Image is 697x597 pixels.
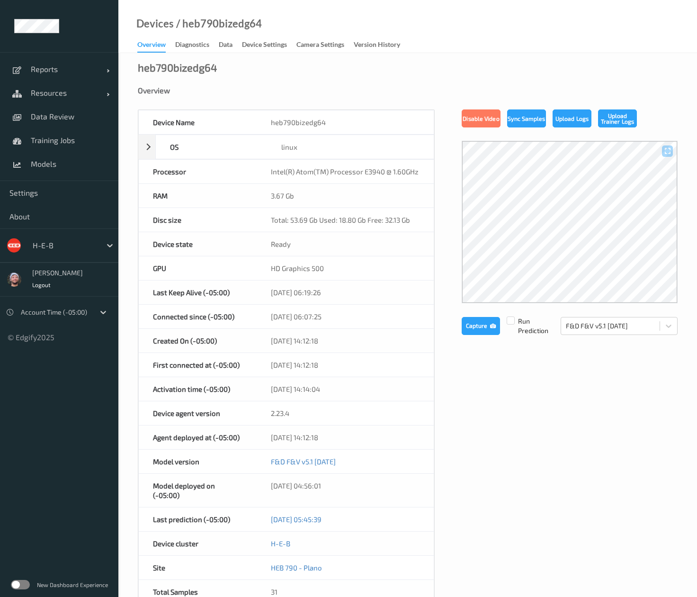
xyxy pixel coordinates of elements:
[139,232,257,256] div: Device state
[175,38,219,52] a: Diagnostics
[598,109,637,127] button: Upload Trainer Logs
[138,135,434,159] div: OSlinux
[296,38,354,52] a: Camera Settings
[271,563,322,572] a: HEB 790 - Plano
[139,160,257,183] div: Processor
[257,353,434,377] div: [DATE] 14:12:18
[175,40,209,52] div: Diagnostics
[139,305,257,328] div: Connected since (-05:00)
[219,38,242,52] a: Data
[137,38,175,53] a: Overview
[257,184,434,208] div: 3.67 Gb
[257,110,434,134] div: heb790bizedg64
[257,377,434,401] div: [DATE] 14:14:04
[500,317,561,335] span: Run Prediction
[242,38,296,52] a: Device Settings
[139,110,257,134] div: Device Name
[257,160,434,183] div: Intel(R) Atom(TM) Processor E3940 @ 1.60GHz
[139,401,257,425] div: Device agent version
[271,457,336,466] a: F&D F&V v5.1 [DATE]
[462,317,500,335] button: Capture
[139,556,257,579] div: Site
[257,329,434,353] div: [DATE] 14:12:18
[242,40,287,52] div: Device Settings
[257,232,434,256] div: Ready
[139,450,257,473] div: Model version
[136,19,174,28] a: Devices
[462,109,500,127] button: Disable Video
[138,63,217,72] div: heb790bizedg64
[271,515,322,524] a: [DATE] 05:45:39
[553,109,591,127] button: Upload Logs
[139,377,257,401] div: Activation time (-05:00)
[139,425,257,449] div: Agent deployed at (-05:00)
[257,401,434,425] div: 2.23.4
[354,38,410,52] a: Version History
[257,305,434,328] div: [DATE] 06:07:25
[139,474,257,507] div: Model deployed on (-05:00)
[296,40,344,52] div: Camera Settings
[507,109,546,127] button: Sync Samples
[257,474,434,507] div: [DATE] 04:56:01
[257,256,434,280] div: HD Graphics 500
[137,40,166,53] div: Overview
[271,539,290,548] a: H-E-B
[354,40,400,52] div: Version History
[219,40,232,52] div: Data
[267,135,434,159] div: linux
[257,425,434,449] div: [DATE] 14:12:18
[139,184,257,208] div: RAM
[139,329,257,353] div: Created On (-05:00)
[138,86,678,95] div: Overview
[139,532,257,555] div: Device cluster
[139,208,257,232] div: Disc size
[139,507,257,531] div: Last prediction (-05:00)
[139,280,257,304] div: Last Keep Alive (-05:00)
[257,208,434,232] div: Total: 53.69 Gb Used: 18.80 Gb Free: 32.13 Gb
[139,256,257,280] div: GPU
[174,19,262,28] div: / heb790bizedg64
[257,280,434,304] div: [DATE] 06:19:26
[156,135,267,159] div: OS
[139,353,257,377] div: First connected at (-05:00)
